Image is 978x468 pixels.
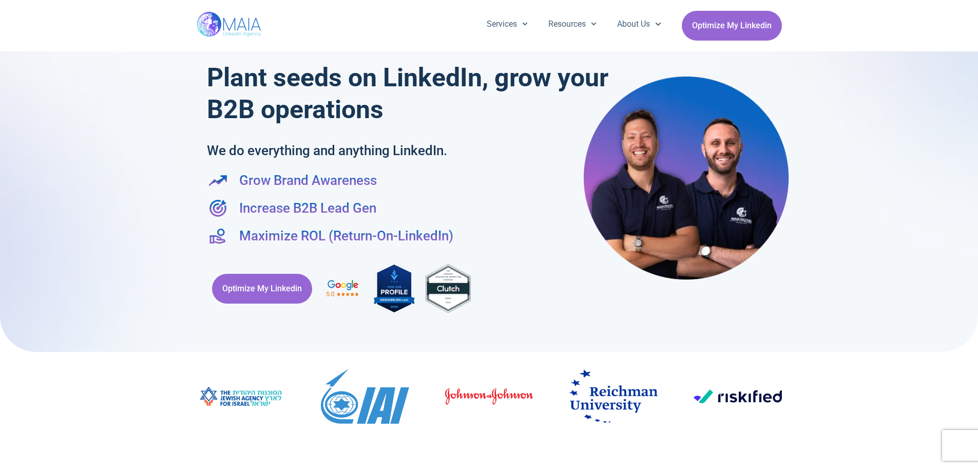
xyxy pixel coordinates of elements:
span: Optimize My Linkedin [222,279,302,298]
img: Israel_Aerospace_Industries_logo.svg [321,369,409,424]
div: 8 / 19 [197,381,285,416]
a: Optimize My Linkedin [682,11,782,41]
nav: Menu [476,11,672,38]
div: 12 / 19 [694,389,782,407]
div: Image Carousel [197,352,782,444]
h2: We do everything and anything LinkedIn. [207,141,546,160]
span: Increase B2B Lead Gen [237,198,376,218]
img: MAIA Digital's rating on DesignRush, the industry-leading B2B Marketplace connecting brands with ... [374,261,415,316]
a: About Us [607,11,671,38]
img: johnson-johnson-4 [445,387,533,405]
a: Services [476,11,538,38]
img: Riskified_logo [694,389,782,403]
span: Maximize ROL (Return-On-LinkedIn) [237,226,453,246]
div: 9 / 19 [321,369,409,427]
div: 10 / 19 [445,387,533,409]
div: 11 / 19 [569,370,658,426]
a: Optimize My Linkedin [212,274,312,304]
span: Grow Brand Awareness [237,171,377,190]
img: Reichman_University.svg (3) [569,370,658,423]
img: Maia Digital- Shay & Eli [584,76,789,280]
span: Optimize My Linkedin [692,16,772,35]
a: Resources [538,11,607,38]
h1: Plant seeds on LinkedIn, grow your B2B operations [207,62,613,125]
img: image003 (1) [197,381,285,412]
